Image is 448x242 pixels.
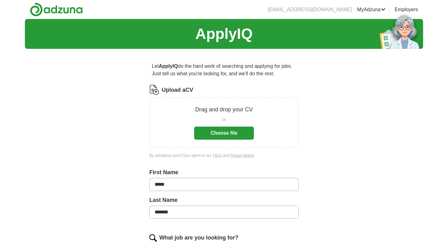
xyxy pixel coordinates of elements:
strong: ApplyIQ [159,63,178,69]
a: MyAdzuna [357,6,386,13]
li: [EMAIL_ADDRESS][DOMAIN_NAME] [268,6,352,13]
span: or [222,116,226,123]
label: Upload a CV [162,86,193,94]
img: search.png [149,234,157,242]
p: Let do the hard work of searching and applying for jobs. Just tell us what you're looking for, an... [149,60,299,80]
img: Adzuna logo [30,2,83,16]
img: CV Icon [149,85,159,95]
label: Last Name [149,196,299,204]
button: Choose file [194,127,254,140]
p: Drag and drop your CV [195,105,253,114]
div: By uploading your CV you agree to our and . [149,153,299,158]
label: First Name [149,168,299,177]
h1: ApplyIQ [195,23,253,45]
a: Privacy Notice [230,153,254,158]
a: T&Cs [212,153,222,158]
label: What job are you looking for? [159,234,238,242]
a: Employers [394,6,418,13]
